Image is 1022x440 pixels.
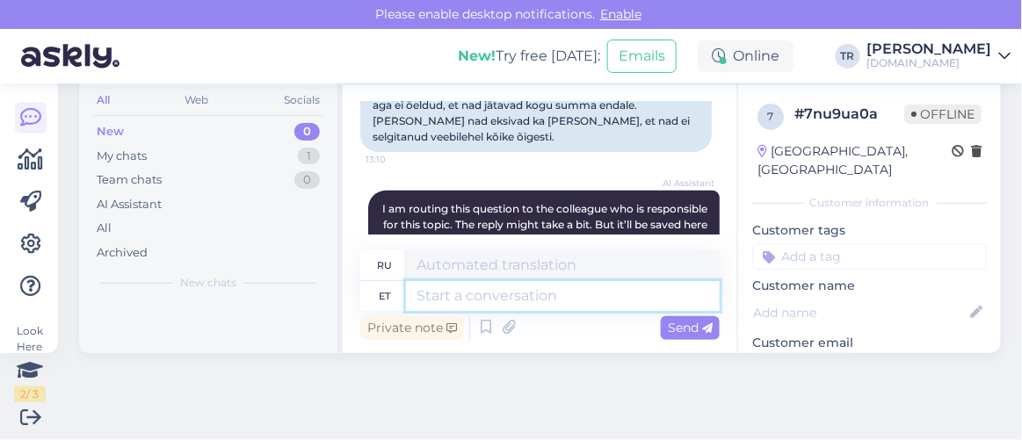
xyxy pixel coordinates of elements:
div: Archived [97,244,148,262]
div: [GEOGRAPHIC_DATA], [GEOGRAPHIC_DATA] [757,142,952,179]
div: Web [182,89,213,112]
input: Add name [753,303,967,322]
div: Look Here [14,323,46,402]
span: New chats [180,275,236,291]
div: ru [377,250,392,280]
div: All [93,89,113,112]
div: Try free [DATE]: [458,46,600,67]
input: Add a tag [752,243,987,270]
span: Send [668,320,713,335]
span: 13:10 [366,153,431,166]
div: 2 / 3 [14,386,46,402]
span: AI Assistant [649,177,714,190]
div: 1 [298,148,320,165]
span: Enable [595,6,647,22]
div: 0 [294,171,320,189]
b: New! [458,47,496,64]
span: 7 [768,110,774,123]
div: Request email [752,352,854,376]
p: Customer name [752,277,987,295]
span: I am routing this question to the colleague who is responsible for this topic. The reply might ta... [382,202,710,247]
div: Tere jälle, lihtsalt kirjutati, et tasuta tühistamine pole võimalik, aga ei öeldud, et nad jätava... [360,75,712,152]
span: Offline [904,105,982,124]
div: Customer information [752,195,987,211]
div: Socials [280,89,323,112]
div: [PERSON_NAME] [867,42,992,56]
div: et [379,281,390,311]
p: Customer tags [752,221,987,240]
button: Emails [607,40,677,73]
a: [PERSON_NAME][DOMAIN_NAME] [867,42,1011,70]
div: Online [698,40,794,72]
div: [DOMAIN_NAME] [867,56,992,70]
div: # 7nu9ua0a [794,104,904,125]
div: New [97,123,124,141]
div: Team chats [97,171,162,189]
div: AI Assistant [97,196,162,213]
div: TR [836,44,860,69]
p: Customer email [752,334,987,352]
div: Private note [360,316,464,340]
div: All [97,220,112,237]
div: 0 [294,123,320,141]
div: My chats [97,148,147,165]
